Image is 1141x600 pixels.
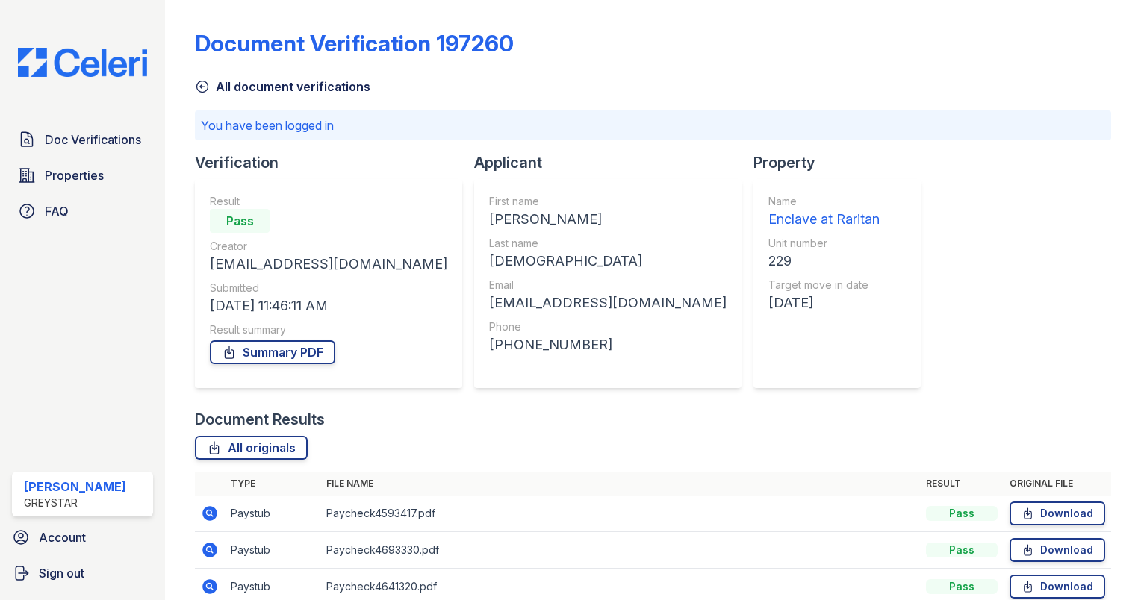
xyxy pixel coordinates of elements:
[1010,575,1105,599] a: Download
[210,281,447,296] div: Submitted
[39,564,84,582] span: Sign out
[225,532,320,569] td: Paystub
[489,194,727,209] div: First name
[24,478,126,496] div: [PERSON_NAME]
[210,296,447,316] div: [DATE] 11:46:11 AM
[1010,538,1105,562] a: Download
[210,194,447,209] div: Result
[6,522,159,552] a: Account
[768,293,880,313] div: [DATE]
[768,209,880,230] div: Enclave at Raritan
[474,152,753,173] div: Applicant
[210,254,447,275] div: [EMAIL_ADDRESS][DOMAIN_NAME]
[489,334,727,355] div: [PHONE_NUMBER]
[45,202,69,220] span: FAQ
[225,472,320,496] th: Type
[926,506,998,521] div: Pass
[195,152,474,173] div: Verification
[320,472,920,496] th: File name
[210,239,447,254] div: Creator
[24,496,126,510] div: Greystar
[320,496,920,532] td: Paycheck4593417.pdf
[195,436,308,460] a: All originals
[201,116,1105,134] p: You have been logged in
[926,579,998,594] div: Pass
[6,48,159,77] img: CE_Logo_Blue-a8612792a0a2168367f1c8372b55b34899dd931a85d93a1a3d3e32e68fde9ad4.png
[489,209,727,230] div: [PERSON_NAME]
[753,152,933,173] div: Property
[225,496,320,532] td: Paystub
[195,78,370,96] a: All document verifications
[195,409,325,430] div: Document Results
[210,322,447,337] div: Result summary
[45,131,141,149] span: Doc Verifications
[12,196,153,226] a: FAQ
[12,160,153,190] a: Properties
[320,532,920,569] td: Paycheck4693330.pdf
[489,278,727,293] div: Email
[210,340,335,364] a: Summary PDF
[1078,540,1126,585] iframe: chat widget
[489,293,727,313] div: [EMAIL_ADDRESS][DOMAIN_NAME]
[768,251,880,272] div: 229
[12,125,153,154] a: Doc Verifications
[1004,472,1111,496] th: Original file
[489,236,727,251] div: Last name
[6,558,159,588] a: Sign out
[195,30,514,57] div: Document Verification 197260
[768,194,880,209] div: Name
[45,166,104,184] span: Properties
[489,319,727,334] div: Phone
[768,194,880,230] a: Name Enclave at Raritan
[920,472,1004,496] th: Result
[926,543,998,557] div: Pass
[210,209,270,233] div: Pass
[768,236,880,251] div: Unit number
[768,278,880,293] div: Target move in date
[489,251,727,272] div: [DEMOGRAPHIC_DATA]
[39,528,86,546] span: Account
[1010,501,1105,525] a: Download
